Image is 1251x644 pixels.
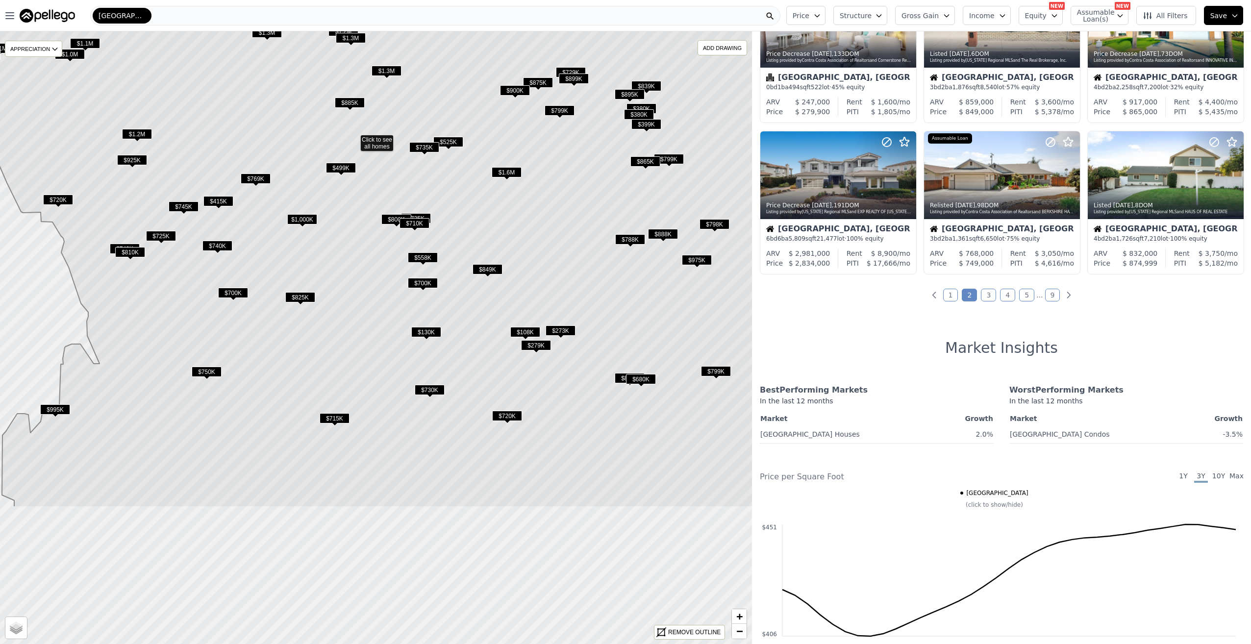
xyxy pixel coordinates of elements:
[766,235,910,243] div: 6 bd 6 ba sqft lot · 100% equity
[1009,384,1243,396] div: Worst Performing Markets
[962,289,977,301] a: Page 2 is your current page
[1115,2,1130,10] div: NEW
[959,259,994,267] span: $ 749,000
[871,108,897,116] span: $ 1,805
[559,74,589,88] div: $899K
[1116,235,1133,242] span: 1,726
[336,33,366,43] span: $1.3M
[521,340,551,354] div: $279K
[766,83,910,91] div: 0 bd 1 ba sqft lot · 45% equity
[55,49,85,63] div: $1.0M
[1190,248,1238,258] div: /mo
[930,58,1075,64] div: Listing provided by [US_STATE] Regional MLS and The Real Brokerage, Inc.
[871,98,897,106] span: $ 1,600
[1094,225,1101,233] img: House
[202,241,232,255] div: $740K
[766,50,911,58] div: Price Decrease , 133 DOM
[924,131,1079,274] a: Relisted [DATE],98DOMListing provided byContra Costa Association of Realtorsand BERKSHIRE HATHAWA...
[146,231,176,245] div: $725K
[408,252,438,267] div: $558K
[411,327,441,337] span: $130K
[929,290,939,300] a: Previous page
[766,225,910,235] div: [GEOGRAPHIC_DATA], [GEOGRAPHIC_DATA]
[1174,97,1190,107] div: Rent
[766,58,911,64] div: Listing provided by Contra Costa Association of Realtors and Cornerstone Realty Group
[654,154,684,168] div: $799K
[320,413,350,423] span: $715K
[1199,108,1225,116] span: $ 5,435
[433,137,463,151] div: $525K
[1010,258,1023,268] div: PITI
[1019,289,1034,301] a: Page 5
[43,195,73,205] span: $720K
[624,109,654,124] div: $380K
[930,225,1074,235] div: [GEOGRAPHIC_DATA], [GEOGRAPHIC_DATA]
[1174,107,1186,117] div: PITI
[241,173,271,184] span: $769K
[1094,50,1239,58] div: Price Decrease , 73 DOM
[700,219,729,233] div: $798K
[122,129,152,143] div: $1.2M
[615,234,645,248] div: $788K
[631,119,661,129] span: $399K
[930,83,1074,91] div: 3 bd 2 ba sqft lot · 57% equity
[1045,289,1060,301] a: Page 9
[1023,107,1074,117] div: /mo
[1094,258,1110,268] div: Price
[895,6,955,25] button: Gross Gain
[1087,131,1243,274] a: Listed [DATE],8DOMListing provided by[US_STATE] Regional MLSand HAUS OF REAL ESTATEHouse[GEOGRAPH...
[901,11,939,21] span: Gross Gain
[789,235,805,242] span: 5,809
[1019,6,1063,25] button: Equity
[40,404,70,415] span: $995K
[1199,98,1225,106] span: $ 4,400
[626,103,656,118] div: $380K
[701,366,731,380] div: $799K
[218,288,248,298] span: $700K
[70,38,100,52] div: $1.1M
[415,385,445,395] span: $730K
[40,404,70,419] div: $995K
[546,325,575,340] div: $273K
[1229,471,1243,483] span: Max
[930,74,1074,83] div: [GEOGRAPHIC_DATA], [GEOGRAPHIC_DATA]
[492,411,522,425] div: $720K
[786,6,826,25] button: Price
[766,225,774,233] img: House
[840,11,871,21] span: Structure
[1094,83,1238,91] div: 4 bd 2 ba sqft lot · 32% equity
[847,258,859,268] div: PITI
[1025,11,1047,21] span: Equity
[545,105,575,120] div: $799K
[626,374,656,388] div: $680K
[930,50,1075,58] div: Listed , 6 DOM
[192,367,222,377] span: $750K
[795,98,830,106] span: $ 247,000
[928,133,972,144] div: Assumable Loan
[1094,58,1239,64] div: Listing provided by Contra Costa Association of Realtors and INNOVATIVE INVESTMENT GROUP, INC.
[762,631,777,638] text: $406
[945,339,1058,357] h1: Market Insights
[626,103,656,114] span: $380K
[648,229,678,239] span: $888K
[408,278,438,288] span: $700K
[433,137,463,147] span: $525K
[473,264,502,278] div: $849K
[55,49,85,59] span: $1.0M
[372,66,401,76] span: $1.3M
[1176,471,1190,483] span: 1Y
[115,247,145,261] div: $810K
[381,214,411,224] span: $800K
[241,173,271,188] div: $769K
[862,248,910,258] div: /mo
[1094,107,1110,117] div: Price
[682,255,712,269] div: $975K
[203,196,233,210] div: $415K
[1000,289,1015,301] a: Page 4
[631,119,661,133] div: $399K
[1204,6,1243,25] button: Save
[955,202,976,209] time: 2025-08-21 05:00
[408,278,438,292] div: $700K
[766,97,780,107] div: ARV
[1026,248,1074,258] div: /mo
